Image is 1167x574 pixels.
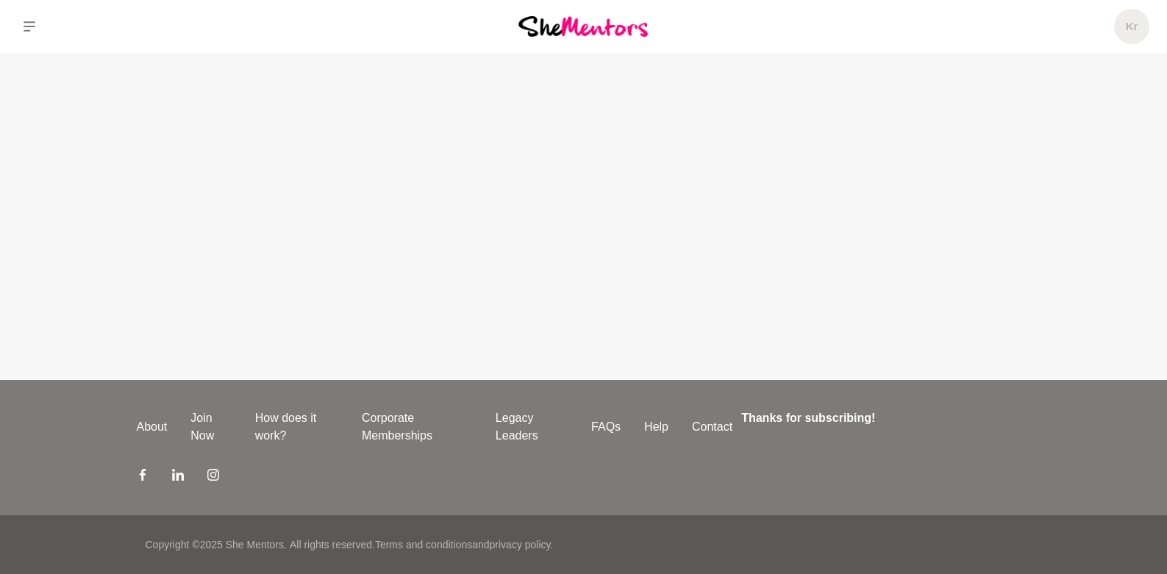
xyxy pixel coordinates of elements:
[1114,9,1149,44] a: Kr
[350,409,484,445] a: Corporate Memberships
[137,468,149,486] a: Facebook
[632,418,680,436] a: Help
[125,418,179,436] a: About
[579,418,632,436] a: FAQs
[518,16,648,36] img: She Mentors Logo
[207,468,219,486] a: Instagram
[146,537,287,553] p: Copyright © 2025 She Mentors .
[243,409,350,445] a: How does it work?
[1126,20,1138,34] h5: Kr
[179,409,243,445] a: Join Now
[741,409,1021,427] h4: Thanks for subscribing!
[290,537,553,553] p: All rights reserved. and .
[375,539,472,550] a: Terms and conditions
[490,539,551,550] a: privacy policy
[172,468,184,486] a: LinkedIn
[680,418,744,436] a: Contact
[484,409,579,445] a: Legacy Leaders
